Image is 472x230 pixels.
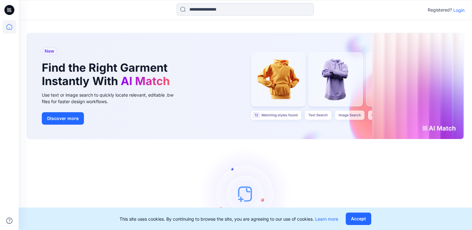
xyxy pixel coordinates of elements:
span: AI Match [121,74,170,88]
button: Discover more [42,112,84,125]
span: New [45,47,54,55]
h1: Find the Right Garment Instantly With [42,61,173,88]
div: Use text or image search to quickly locate relevant, editable .bw files for faster design workflows. [42,92,182,105]
p: Login [453,7,465,13]
button: Accept [346,213,371,225]
p: This site uses cookies. By continuing to browse the site, you are agreeing to our use of cookies. [119,216,338,222]
a: Learn more [315,216,338,222]
p: Registered? [428,6,452,14]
